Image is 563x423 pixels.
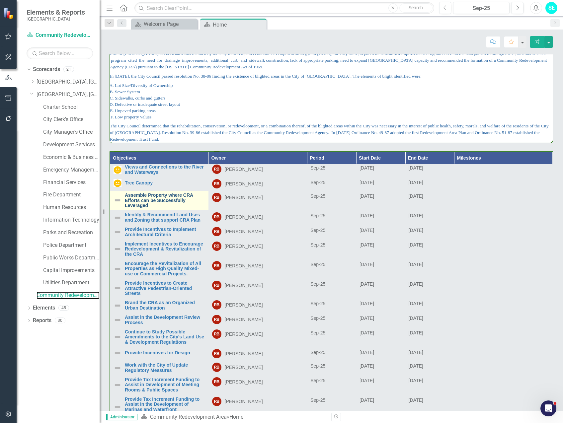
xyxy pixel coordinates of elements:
[360,378,374,383] span: [DATE]
[360,193,374,199] span: [DATE]
[405,177,454,191] td: Double-Click to Edit
[405,210,454,225] td: Double-Click to Edit
[110,177,209,191] td: Double-Click to Edit Right Click for Context Menu
[356,375,405,394] td: Double-Click to Edit
[405,259,454,279] td: Double-Click to Edit
[225,282,263,289] div: [PERSON_NAME]
[225,364,263,371] div: [PERSON_NAME]
[212,212,221,222] div: RB
[115,114,151,119] span: Low property values
[115,83,173,88] span: Lot Size/Diversity of Ownership
[43,191,100,199] a: Fire Department
[310,261,353,268] div: Sep-25
[212,363,221,372] div: RB
[360,397,374,403] span: [DATE]
[212,349,221,358] div: RB
[212,329,221,339] div: RB
[310,227,353,234] div: Sep-25
[405,239,454,259] td: Double-Click to Edit
[356,313,405,327] td: Double-Click to Edit
[356,225,405,240] td: Double-Click to Edit
[225,398,263,405] div: [PERSON_NAME]
[405,298,454,313] td: Double-Click to Edit
[208,210,307,225] td: Double-Click to Edit
[37,78,100,86] a: [GEOGRAPHIC_DATA], [GEOGRAPHIC_DATA] Business Initiatives
[110,375,209,394] td: Double-Click to Edit Right Click for Context Menu
[43,242,100,249] a: Police Department
[110,225,209,240] td: Double-Click to Edit Right Click for Context Menu
[114,381,121,389] img: Not Defined
[115,89,140,94] span: Sewer System
[208,347,307,361] td: Double-Click to Edit
[405,225,454,240] td: Double-Click to Edit
[409,378,423,383] span: [DATE]
[212,300,221,310] div: RB
[229,414,243,420] div: Home
[114,302,121,310] img: Not Defined
[225,214,263,220] div: [PERSON_NAME]
[114,403,121,411] img: Not Defined
[360,301,374,306] span: [DATE]
[208,327,307,347] td: Double-Click to Edit
[540,400,556,416] iframe: Intercom live chat
[405,163,454,177] td: Double-Click to Edit
[125,180,205,185] a: Tree Canopy
[310,377,353,384] div: Sep-25
[114,179,121,187] img: In Progress
[405,395,454,420] td: Double-Click to Edit
[405,313,454,327] td: Double-Click to Edit
[43,279,100,287] a: Utilities Department
[33,317,51,324] a: Reports
[3,8,15,19] img: ClearPoint Strategy
[125,212,205,223] a: Identify & Recommend Land Uses and Zoning that support CRA Plan
[125,315,205,325] a: Assist in the Development Review Process
[144,20,196,28] div: Welcome Page
[115,108,156,113] span: Unpaved parking areas
[110,210,209,225] td: Double-Click to Edit Right Click for Context Menu
[208,177,307,191] td: Double-Click to Edit
[310,300,353,307] div: Sep-25
[360,316,374,321] span: [DATE]
[455,4,507,12] div: Sep-25
[356,210,405,225] td: Double-Click to Edit
[405,375,454,394] td: Double-Click to Edit
[125,350,205,355] a: Provide Incentives for Design
[43,267,100,274] a: Capital Improvements
[360,242,374,247] span: [DATE]
[409,281,423,287] span: [DATE]
[356,191,405,210] td: Double-Click to Edit
[360,281,374,287] span: [DATE]
[310,315,353,321] div: Sep-25
[310,193,353,199] div: Sep-25
[208,163,307,177] td: Double-Click to Edit
[225,180,263,187] div: [PERSON_NAME]
[115,102,180,107] span: Defective or inadequate street layout
[356,327,405,347] td: Double-Click to Edit
[310,363,353,369] div: Sep-25
[125,227,205,237] a: Provide Incentives to Implement Architectural Criteria
[110,44,548,69] span: In [DATE], the City Council authorized the preparation of a study by the firm of Black, Crown & [...
[409,301,423,306] span: [DATE]
[310,212,353,219] div: Sep-25
[125,363,205,373] a: Work with the City of Update Regulatory Measures
[43,166,100,174] a: Emergency Management & Resilience
[63,67,74,72] div: 21
[208,313,307,327] td: Double-Click to Edit
[58,305,69,311] div: 45
[141,413,326,421] div: »
[37,91,100,99] a: [GEOGRAPHIC_DATA], [GEOGRAPHIC_DATA] Strategic Plan
[545,2,557,14] div: SE
[110,163,209,177] td: Double-Click to Edit Right Click for Context Menu
[212,261,221,270] div: RB
[409,363,423,369] span: [DATE]
[356,298,405,313] td: Double-Click to Edit
[225,331,263,337] div: [PERSON_NAME]
[114,364,121,372] img: Not Defined
[110,347,209,361] td: Double-Click to Edit Right Click for Context Menu
[114,316,121,324] img: Not Defined
[43,116,100,123] a: City Clerk's Office
[208,298,307,313] td: Double-Click to Edit
[43,229,100,237] a: Parks and Recreation
[110,74,422,79] span: In [DATE], the City Council passed resolution No. 38-86 finding the existence of blighted areas i...
[212,193,221,202] div: RB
